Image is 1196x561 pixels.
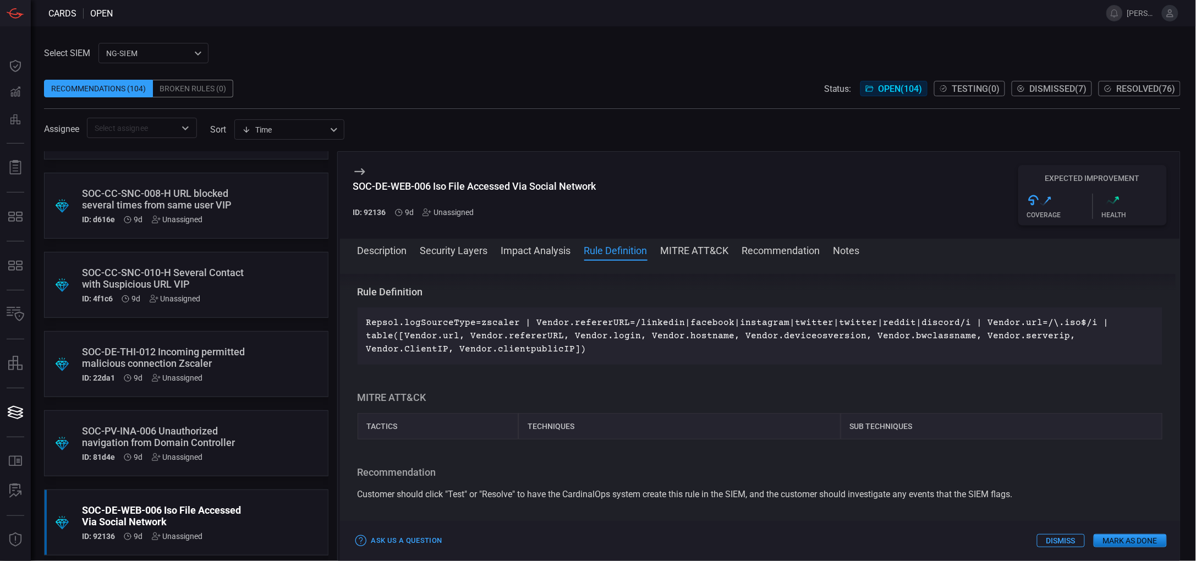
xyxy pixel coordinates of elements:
button: MITRE ATT&CK [661,243,729,256]
button: ALERT ANALYSIS [2,478,29,504]
h3: Rule Definition [358,285,1163,299]
button: Detections [2,79,29,106]
div: Coverage [1027,211,1093,219]
button: MITRE - Exposures [2,204,29,230]
span: Aug 26, 2025 3:27 PM [405,208,414,217]
span: Assignee [44,124,79,134]
p: Repsol.logSourceType=zscaler | Vendor.refererURL=/linkedin|facebook|instagram|twitter|twitter|red... [366,316,1154,356]
div: Unassigned [152,215,203,224]
h5: ID: d616e [82,215,115,224]
div: SOC-DE-WEB-006 Iso File Accessed Via Social Network [353,180,596,192]
span: Aug 26, 2025 3:28 PM [132,294,141,303]
div: Time [242,124,327,135]
button: Inventory [2,301,29,328]
div: Tactics [358,413,519,439]
span: Resolved ( 76 ) [1117,84,1176,94]
span: Open ( 104 ) [879,84,923,94]
span: Aug 26, 2025 3:27 PM [134,532,143,541]
button: Description [358,243,407,256]
span: Status: [824,84,852,94]
span: Aug 26, 2025 3:28 PM [134,373,143,382]
button: Threat Intelligence [2,527,29,553]
button: Dashboard [2,53,29,79]
button: Open [178,120,193,136]
div: SOC-CC-SNC-010-H Several Contact with Suspicious URL VIP [82,267,249,290]
h3: Recommendation [358,466,1163,479]
button: Dismiss [1037,534,1085,547]
div: Sub Techniques [841,413,1162,439]
span: [PERSON_NAME].[PERSON_NAME] [1127,9,1157,18]
div: Unassigned [152,373,203,382]
button: Impact Analysis [501,243,571,256]
h5: Expected Improvement [1018,174,1167,183]
h5: ID: 92136 [82,532,115,541]
p: NG-SIEM [106,48,191,59]
button: Open(104) [860,81,928,96]
label: Select SIEM [44,48,90,58]
div: SOC-PV-INA-006 Unauthorized navigation from Domain Controller [82,425,249,448]
button: Preventions [2,106,29,132]
h3: MITRE ATT&CK [358,391,1163,404]
div: SOC-DE-THI-012 Incoming permitted malicious connection Zscaler [82,346,249,369]
h5: ID: 81d4e [82,453,115,461]
h5: ID: 22da1 [82,373,115,382]
div: Unassigned [423,208,474,217]
button: Cards [2,399,29,426]
div: Recommendations (104) [44,80,153,97]
button: Ask Us a Question [353,532,445,549]
button: Dismissed(7) [1012,81,1092,96]
button: Resolved(76) [1099,81,1181,96]
span: Dismissed ( 7 ) [1030,84,1087,94]
button: Reports [2,155,29,181]
button: Rule Definition [584,243,648,256]
h5: ID: 92136 [353,208,386,217]
button: assets [2,350,29,377]
label: sort [210,124,226,135]
button: Testing(0) [934,81,1005,96]
div: Health [1102,211,1167,219]
button: MITRE - Detection Posture [2,252,29,279]
div: Broken Rules (0) [153,80,233,97]
button: Rule Catalog [2,448,29,475]
div: SOC-DE-WEB-006 Iso File Accessed Via Social Network [82,504,249,527]
span: Customer should click "Test" or "Resolve" to have the CardinalOps system create this rule in the ... [358,489,1013,499]
h5: ID: 4f1c6 [82,294,113,303]
span: Aug 26, 2025 3:27 PM [134,453,143,461]
div: Unassigned [152,532,203,541]
button: Security Layers [420,243,488,256]
button: Recommendation [742,243,820,256]
input: Select assignee [90,121,175,135]
span: open [90,8,113,19]
div: Unassigned [152,453,203,461]
div: Techniques [518,413,840,439]
button: Notes [833,243,860,256]
span: Testing ( 0 ) [952,84,1000,94]
div: SOC-CC-SNC-008-H URL blocked several times from same user VIP [82,188,249,211]
span: Cards [48,8,76,19]
span: Aug 26, 2025 3:28 PM [134,215,143,224]
div: Unassigned [150,294,201,303]
button: Mark as Done [1094,534,1167,547]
